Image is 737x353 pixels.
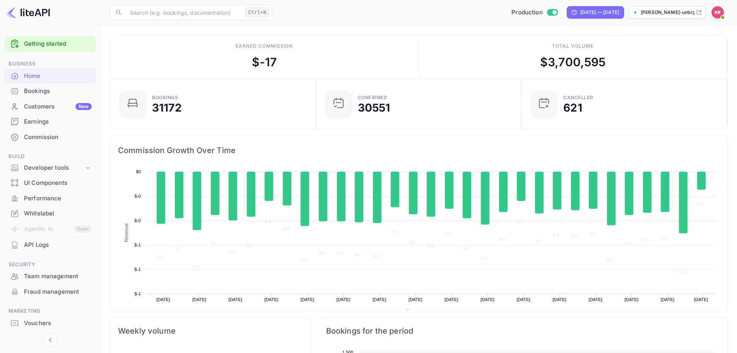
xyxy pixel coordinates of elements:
[5,152,96,161] span: Build
[355,252,361,257] text: $-1
[75,103,92,110] div: New
[24,194,92,203] div: Performance
[552,297,566,302] text: [DATE]
[553,232,559,237] text: $-0
[118,144,720,157] span: Commission Growth Over Time
[5,316,96,330] a: Vouchers
[175,246,181,251] text: $-1
[409,297,422,302] text: [DATE]
[661,297,675,302] text: [DATE]
[5,84,96,99] div: Bookings
[373,253,379,258] text: $-1
[641,9,694,16] p: [PERSON_NAME]-unbrg.[PERSON_NAME]...
[247,244,253,248] text: $-1
[567,6,624,19] div: Click to change the date range period
[563,102,582,113] div: 621
[319,251,325,255] text: $-1
[135,218,141,223] text: $-0
[535,239,541,243] text: $-1
[409,240,415,245] text: $-1
[192,297,206,302] text: [DATE]
[118,325,304,337] span: Weekly volume
[135,243,141,247] text: $-1
[445,297,458,302] text: [DATE]
[283,226,289,231] text: $-0
[5,316,96,331] div: Vouchers
[337,251,343,255] text: $-1
[508,8,561,17] div: Switch to Sandbox mode
[5,99,96,114] div: CustomersNew
[5,269,96,284] div: Team management
[427,244,433,248] text: $-1
[152,102,182,113] div: 31172
[24,87,92,96] div: Bookings
[5,84,96,98] a: Bookings
[5,284,96,300] div: Fraud management
[589,231,595,236] text: $-0
[5,130,96,144] a: Commission
[5,191,96,205] a: Performance
[516,297,530,302] text: [DATE]
[245,7,269,17] div: Ctrl+K
[6,6,50,19] img: LiteAPI logo
[481,297,494,302] text: [DATE]
[5,69,96,83] a: Home
[5,60,96,68] span: Business
[511,8,543,17] span: Production
[540,53,606,71] div: $ 3,700,595
[5,260,96,269] span: Security
[43,333,57,347] button: Collapse navigation
[694,297,708,302] text: [DATE]
[125,5,242,20] input: Search (e.g. bookings, documentation)
[337,297,351,302] text: [DATE]
[589,297,603,302] text: [DATE]
[5,69,96,84] div: Home
[24,319,92,328] div: Vouchers
[252,53,277,71] div: $ -17
[124,223,129,242] text: Revenue
[5,206,96,221] div: Whitelabel
[135,291,141,296] text: $-1
[24,241,92,250] div: API Logs
[228,297,242,302] text: [DATE]
[413,310,433,315] text: Revenue
[156,297,170,302] text: [DATE]
[24,272,92,281] div: Team management
[24,40,92,48] a: Getting started
[661,236,667,241] text: $-1
[358,95,388,100] div: Confirmed
[5,191,96,206] div: Performance
[679,269,685,274] text: $-1
[499,236,505,241] text: $-1
[625,297,639,302] text: [DATE]
[571,234,577,238] text: $-0
[24,209,92,218] div: Whitelabel
[24,72,92,81] div: Home
[236,43,293,50] div: Earned commission
[136,169,141,174] text: $0
[5,161,96,175] div: Developer tools
[193,264,199,269] text: $-1
[24,288,92,296] div: Fraud management
[711,6,724,19] img: Kobus Roux
[358,102,390,113] div: 30551
[24,102,92,111] div: Customers
[211,241,217,246] text: $-1
[463,246,469,251] text: $-1
[5,307,96,315] span: Marketing
[580,9,619,16] div: [DATE] — [DATE]
[607,257,613,262] text: $-1
[5,284,96,299] a: Fraud management
[697,202,703,207] text: $-0
[5,176,96,190] a: UI Components
[5,269,96,283] a: Team management
[5,114,96,129] div: Earnings
[5,99,96,114] a: CustomersNew
[373,297,386,302] text: [DATE]
[517,219,523,224] text: $-0
[265,219,271,224] text: $-0
[5,238,96,252] a: API Logs
[625,241,631,246] text: $-1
